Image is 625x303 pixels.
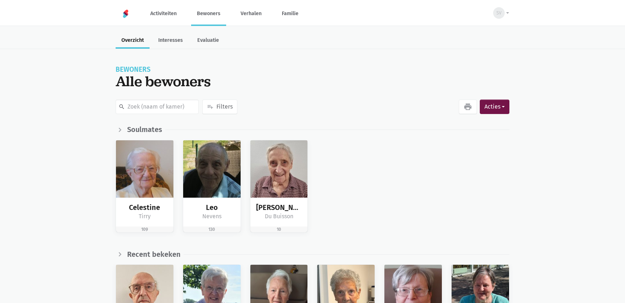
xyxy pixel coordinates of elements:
[189,212,235,221] div: Nevens
[207,104,214,110] i: playlist_add
[116,227,173,232] div: 109
[145,1,182,26] a: Activiteiten
[183,140,241,233] a: bewoner afbeelding Leo Nevens 130
[183,140,241,198] img: bewoner afbeelding
[152,33,189,49] a: Interesses
[118,104,125,110] i: search
[121,9,130,18] img: Home
[496,9,501,17] span: SV
[202,100,237,114] button: playlist_addFilters
[250,140,308,233] a: bewoner afbeelding [PERSON_NAME] Du Buisson 10
[116,140,173,198] img: bewoner afbeelding
[116,66,509,73] div: Bewoners
[191,1,226,26] a: Bewoners
[116,126,124,134] i: chevron_right
[191,33,225,49] a: Evaluatie
[116,250,124,259] i: chevron_right
[488,5,509,21] button: SV
[464,102,472,111] i: print
[189,203,235,212] div: Leo
[116,126,162,134] a: chevron_right Soulmates
[250,227,308,232] div: 10
[459,100,477,114] a: print
[122,203,168,212] div: Celestine
[116,250,181,259] a: chevron_right Recent bekeken
[116,73,509,89] div: Alle bewoners
[256,212,302,221] div: Du Buisson
[116,33,150,49] a: Overzicht
[183,227,241,232] div: 130
[250,140,308,198] img: bewoner afbeelding
[256,203,302,212] div: [PERSON_NAME]
[116,140,174,233] a: bewoner afbeelding Celestine Tirry 109
[116,100,199,114] input: Zoek (naam of kamer)
[122,212,168,221] div: Tirry
[480,100,509,114] button: Acties
[235,1,267,26] a: Verhalen
[276,1,304,26] a: Familie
